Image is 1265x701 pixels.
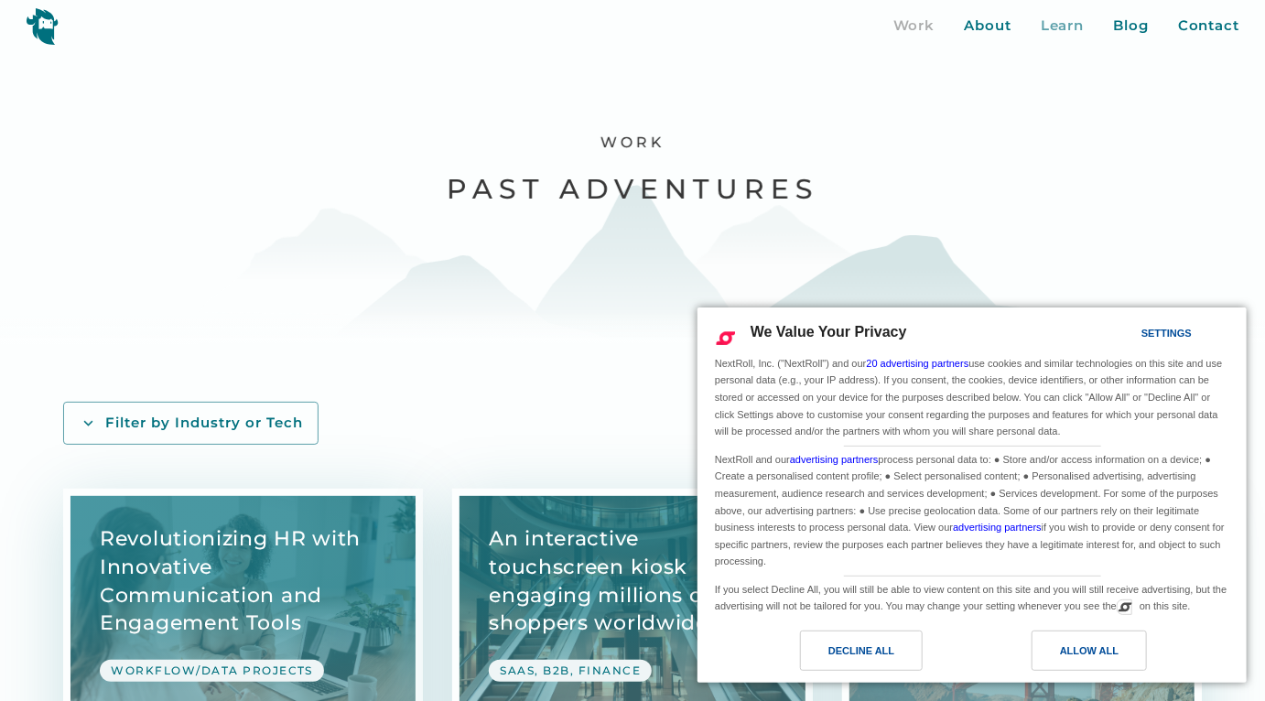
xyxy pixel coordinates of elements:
a: Blog [1113,16,1149,37]
a: 20 advertising partners [867,358,969,369]
span: We Value Your Privacy [751,324,907,340]
h1: Work [600,134,665,153]
a: Learn [1041,16,1085,37]
a: Allow All [972,631,1236,680]
div: Settings [1141,323,1192,343]
h2: Past Adventures [447,171,819,207]
a: Contact [1178,16,1239,37]
div: NextRoll, Inc. ("NextRoll") and our use cookies and similar technologies on this site and use per... [711,353,1233,442]
img: yeti logo icon [26,7,59,45]
a: advertising partners [790,454,879,465]
a: About [964,16,1011,37]
a: Filter by Industry or Tech [63,402,319,445]
a: Decline All [708,631,972,680]
div: Allow All [1060,641,1119,661]
div: Filter by Industry or Tech [105,414,303,433]
a: advertising partners [953,522,1042,533]
div: NextRoll and our process personal data to: ● Store and/or access information on a device; ● Creat... [711,447,1233,572]
a: Settings [1109,318,1153,352]
div: If you select Decline All, you will still be able to view content on this site and you will still... [711,577,1233,617]
a: Work [893,16,935,37]
div: Decline All [828,641,894,661]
